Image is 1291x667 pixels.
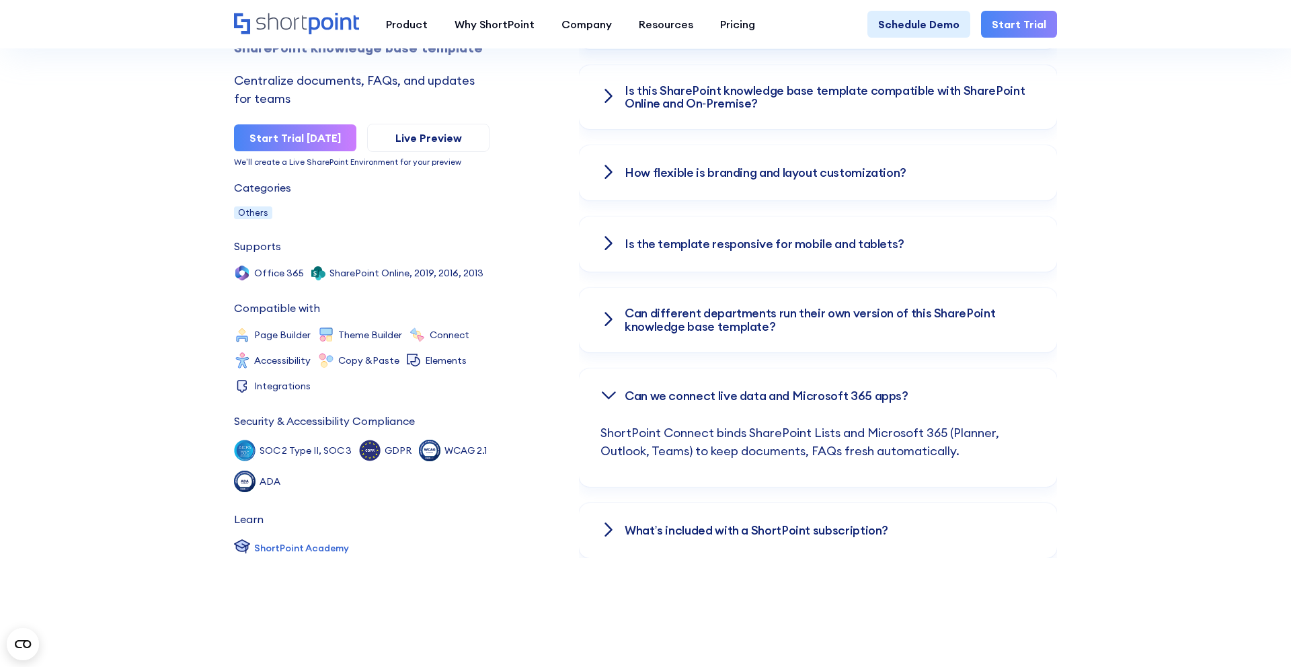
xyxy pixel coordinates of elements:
div: Integrations [254,381,311,391]
div: Product [386,16,428,32]
h3: Is this SharePoint knowledge base template compatible with SharePoint Online and On‑Premise? [625,84,1035,111]
div: Page Builder [254,330,311,340]
a: Live Preview [367,124,490,152]
a: Home [234,13,359,36]
div: Learn [234,514,264,524]
div: Compatible with [234,303,320,313]
div: Accessibility [254,356,311,365]
div: Theme Builder [338,330,402,340]
div: Security & Accessibility Compliance [234,416,415,426]
div: ShortPoint Academy [254,541,349,555]
a: Resources [625,11,707,38]
button: Open CMP widget [7,628,39,660]
a: Schedule Demo [867,11,970,38]
div: Office 365 [254,268,304,278]
div: SOC 2 Type II, SOC 3 [260,446,352,455]
iframe: Chat Widget [1049,511,1291,667]
p: ShortPoint Connect binds SharePoint Lists and Microsoft 365 (Planner, Outlook, Teams) to keep doc... [600,424,1035,487]
div: Connect [430,330,469,340]
h3: Is the template responsive for mobile and tablets? [625,237,904,251]
a: Why ShortPoint [441,11,548,38]
h3: How flexible is branding and layout customization? [625,166,906,180]
div: We’ll create a Live SharePoint Environment for your preview [234,158,490,166]
div: Supports [234,241,281,251]
div: Copy &Paste [338,356,399,365]
a: Product [373,11,441,38]
div: Others [234,206,272,219]
a: ShortPoint Academy [234,538,349,558]
h3: Can different departments run their own version of this SharePoint knowledge base template? [625,307,1035,333]
h3: Can we connect live data and Microsoft 365 apps? [625,389,908,403]
a: Start Trial [981,11,1057,38]
div: WCAG 2.1 [444,446,487,455]
div: Company [561,16,612,32]
div: Why ShortPoint [455,16,535,32]
div: Elements [425,356,467,365]
a: Pricing [707,11,769,38]
h3: What’s included with a ShortPoint subscription? [625,524,888,537]
div: GDPR [385,446,412,455]
div: ADA [260,477,280,486]
a: Start Trial [DATE] [234,124,356,151]
div: SharePoint Online, 2019, 2016, 2013 [329,268,483,278]
div: Categories [234,182,291,193]
div: Pricing [720,16,755,32]
div: Centralize documents, FAQs, and updates for teams [234,71,490,108]
a: Company [548,11,625,38]
img: soc 2 [234,440,256,461]
div: Resources [639,16,693,32]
